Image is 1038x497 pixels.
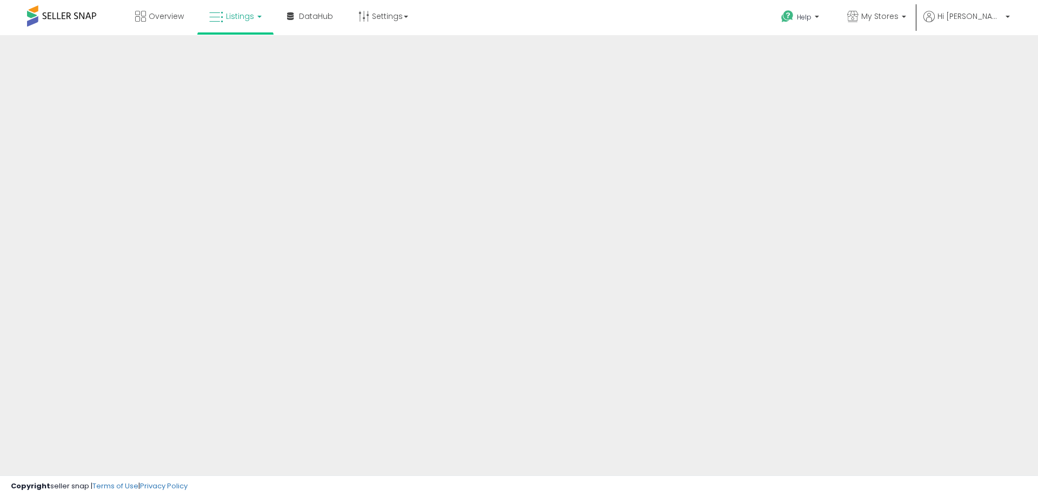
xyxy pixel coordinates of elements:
i: Get Help [781,10,794,23]
span: Listings [226,11,254,22]
strong: Copyright [11,481,50,491]
a: Hi [PERSON_NAME] [923,11,1010,35]
a: Help [773,2,830,35]
span: Hi [PERSON_NAME] [937,11,1002,22]
span: DataHub [299,11,333,22]
a: Terms of Use [92,481,138,491]
div: seller snap | | [11,481,188,492]
span: Overview [149,11,184,22]
a: Privacy Policy [140,481,188,491]
span: My Stores [861,11,899,22]
span: Help [797,12,811,22]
